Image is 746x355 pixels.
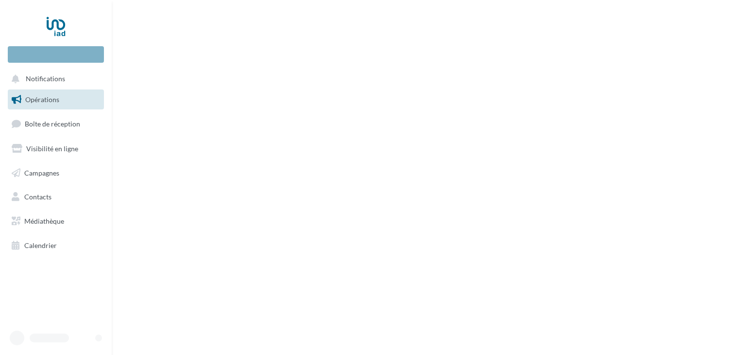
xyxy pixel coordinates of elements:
[26,144,78,153] span: Visibilité en ligne
[25,95,59,104] span: Opérations
[26,75,65,83] span: Notifications
[24,217,64,225] span: Médiathèque
[6,113,106,134] a: Boîte de réception
[8,46,104,63] div: Nouvelle campagne
[6,163,106,183] a: Campagnes
[6,89,106,110] a: Opérations
[24,241,57,249] span: Calendrier
[24,193,51,201] span: Contacts
[6,235,106,256] a: Calendrier
[6,187,106,207] a: Contacts
[6,211,106,231] a: Médiathèque
[25,120,80,128] span: Boîte de réception
[6,139,106,159] a: Visibilité en ligne
[24,168,59,177] span: Campagnes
